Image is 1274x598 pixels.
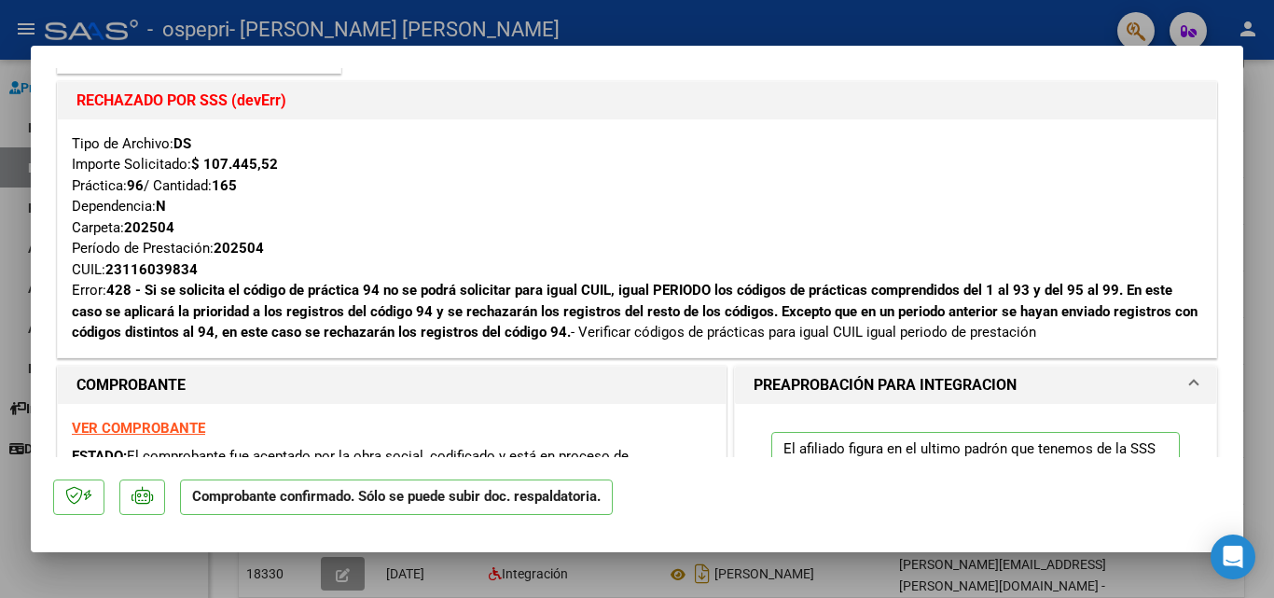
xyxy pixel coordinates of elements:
[105,259,198,281] div: 23116039834
[214,240,264,257] strong: 202504
[72,133,1202,343] div: Tipo de Archivo: Importe Solicitado: Práctica: / Cantidad: Dependencia: Carpeta: Período de Prest...
[76,376,186,394] strong: COMPROBANTE
[72,420,205,437] a: VER COMPROBANTE
[1211,535,1255,579] div: Open Intercom Messenger
[124,219,174,236] strong: 202504
[173,135,191,152] strong: DS
[72,282,1198,341] strong: 428 - Si se solicita el código de práctica 94 no se podrá solicitar para igual CUIL, igual PERIOD...
[72,448,629,486] span: El comprobante fue aceptado por la obra social, codificado y está en proceso de presentación en l...
[771,432,1180,502] p: El afiliado figura en el ultimo padrón que tenemos de la SSS de
[156,198,166,215] strong: N
[180,480,613,516] p: Comprobante confirmado. Sólo se puede subir doc. respaldatoria.
[754,374,1017,396] h1: PREAPROBACIÓN PARA INTEGRACION
[212,177,237,194] strong: 165
[76,90,1198,112] h1: RECHAZADO POR SSS (devErr)
[191,156,278,173] strong: $ 107.445,52
[127,177,144,194] strong: 96
[72,448,127,465] span: ESTADO:
[735,367,1216,404] mat-expansion-panel-header: PREAPROBACIÓN PARA INTEGRACION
